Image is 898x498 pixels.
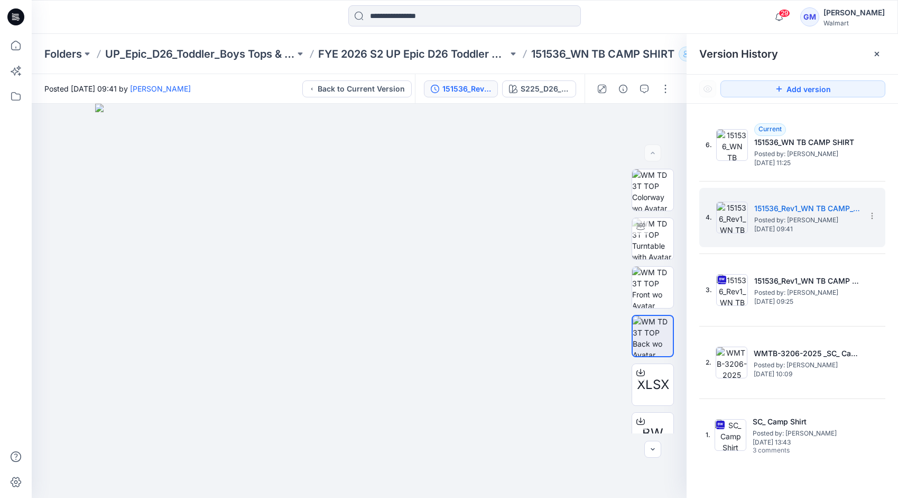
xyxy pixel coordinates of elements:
[753,415,858,428] h5: SC_ Camp Shirt
[754,215,860,225] span: Posted by: Gayan Mahawithanalage
[632,218,673,259] img: WM TD 3T TOP Turntable with Avatar
[754,159,860,167] span: [DATE] 11:25
[800,7,819,26] div: GM
[873,50,881,58] button: Close
[502,80,576,97] button: S225_D26_WN337_REVCOLORFULDINOS_LIGHTBIRCH_25.2IN
[754,225,860,233] span: [DATE] 09:41
[823,6,885,19] div: [PERSON_NAME]
[706,140,712,150] span: 6.
[95,104,624,498] img: eyJhbGciOiJIUzI1NiIsImtpZCI6IjAiLCJzbHQiOiJzZXMiLCJ0eXAiOiJKV1QifQ.eyJkYXRhIjp7InR5cGUiOiJzdG9yYW...
[44,83,191,94] span: Posted [DATE] 09:41 by
[706,430,710,440] span: 1.
[754,275,860,287] h5: 151536_Rev1_WN TB CAMP SHIRT
[716,274,748,306] img: 151536_Rev1_WN TB CAMP SHIRT
[716,202,748,233] img: 151536_Rev1_WN TB CAMP_fullcolor
[633,316,673,356] img: WM TD 3T TOP Back wo Avatar
[706,213,712,222] span: 4.
[754,287,860,298] span: Posted by: Gayan Mahawithanalage
[442,83,491,95] div: 151536_Rev1_WN TB CAMP_fullcolor
[521,83,569,95] div: S225_D26_WN337_REVCOLORFULDINOS_LIGHTBIRCH_25.2IN
[302,80,412,97] button: Back to Current Version
[130,84,191,93] a: [PERSON_NAME]
[758,125,782,133] span: Current
[642,424,663,443] span: BW
[754,202,860,215] h5: 151536_Rev1_WN TB CAMP_fullcolor
[720,80,885,97] button: Add version
[706,285,712,295] span: 3.
[318,47,508,61] a: FYE 2026 S2 UP Epic D26 Toddler Boy Tops & Bottoms
[699,80,716,97] button: Show Hidden Versions
[44,47,82,61] a: Folders
[779,9,790,17] span: 29
[699,48,778,60] span: Version History
[632,169,673,211] img: WM TD 3T TOP Colorway wo Avatar
[615,80,632,97] button: Details
[823,19,885,27] div: Walmart
[531,47,674,61] p: 151536_WN TB CAMP SHIRT
[754,136,860,149] h5: 151536_WN TB CAMP SHIRT
[706,358,711,367] span: 2.
[753,428,858,439] span: Posted by: Gayan Mahawithanalage
[754,298,860,305] span: [DATE] 09:25
[754,149,860,159] span: Posted by: Gayan Mahawithanalage
[753,447,827,455] span: 3 comments
[754,370,859,378] span: [DATE] 10:09
[754,347,859,360] h5: WMTB-3206-2025 _SC_ Camp Shirt copy
[105,47,295,61] a: UP_Epic_D26_Toddler_Boys Tops & Bottoms
[637,375,669,394] span: XLSX
[753,439,858,446] span: [DATE] 13:43
[716,347,747,378] img: WMTB-3206-2025 _SC_ Camp Shirt copy
[632,267,673,308] img: WM TD 3T TOP Front wo Avatar
[679,47,714,61] button: 49
[716,129,748,161] img: 151536_WN TB CAMP SHIRT
[754,360,859,370] span: Posted by: Gayan Mahawithanalage
[424,80,498,97] button: 151536_Rev1_WN TB CAMP_fullcolor
[715,419,746,451] img: SC_ Camp Shirt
